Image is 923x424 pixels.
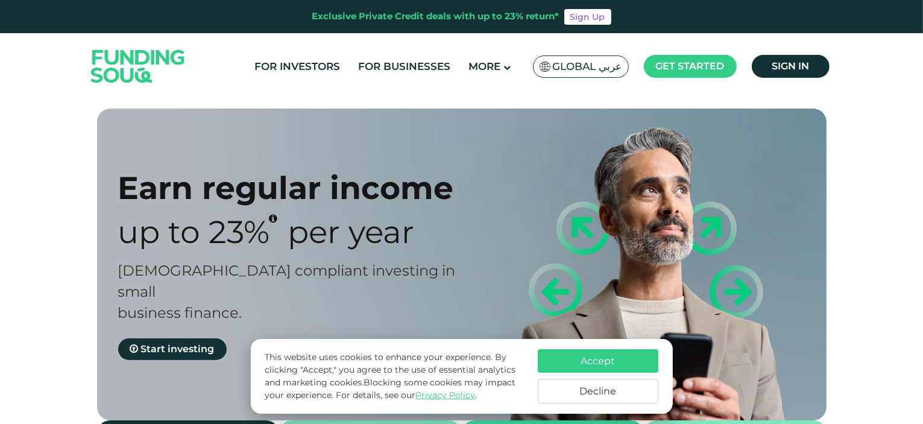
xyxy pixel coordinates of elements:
[336,390,477,400] span: For details, see our .
[564,9,611,25] a: Sign Up
[79,36,197,97] img: Logo
[118,262,456,321] span: [DEMOGRAPHIC_DATA] compliant investing in small business finance.
[355,57,453,77] a: For Businesses
[772,60,809,72] span: Sign in
[265,351,525,402] p: This website uses cookies to enhance your experience. By clicking "Accept," you agree to the use ...
[251,57,343,77] a: For Investors
[118,169,483,207] div: Earn regular income
[288,213,415,251] span: Per Year
[538,379,658,403] button: Decline
[540,62,550,72] img: SA Flag
[312,10,559,24] div: Exclusive Private Credit deals with up to 23% return*
[265,377,515,400] span: Blocking some cookies may impact your experience.
[118,213,270,251] span: Up to 23%
[656,60,725,72] span: Get started
[118,338,227,360] a: Start investing
[141,343,215,355] span: Start investing
[415,390,475,400] a: Privacy Policy
[752,55,830,78] a: Sign in
[538,349,658,373] button: Accept
[468,60,500,72] span: More
[553,60,622,74] span: Global عربي
[269,214,278,223] i: 23% IRR (expected) ~ 15% Net yield (expected)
